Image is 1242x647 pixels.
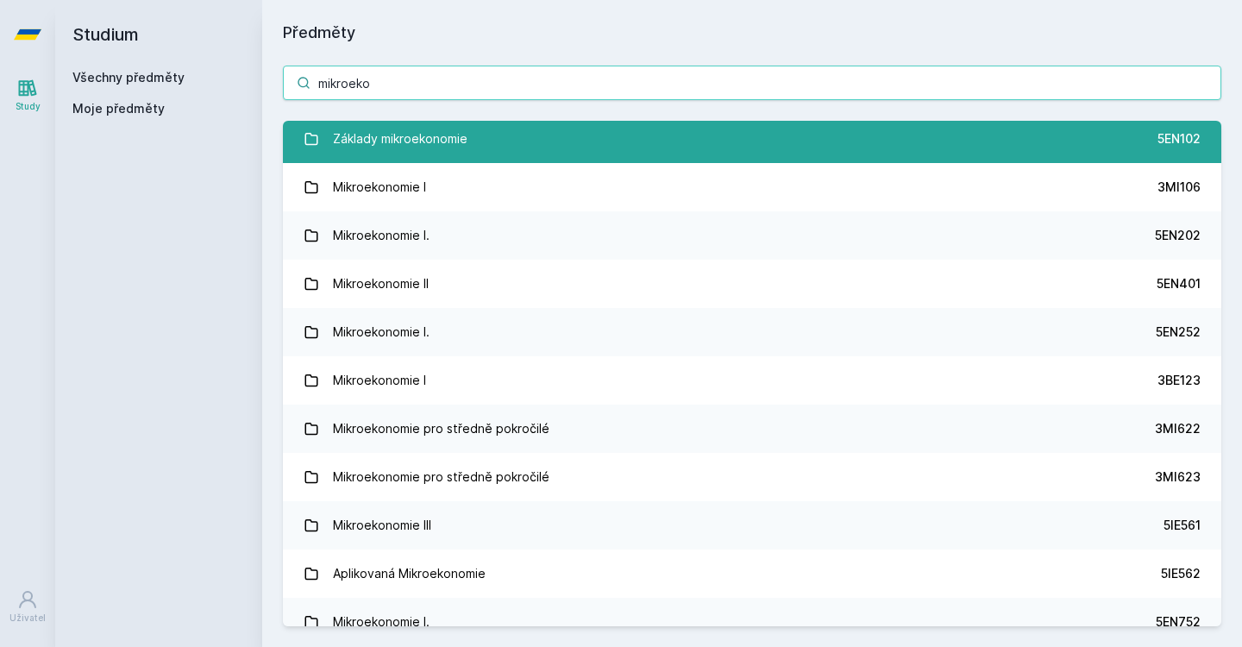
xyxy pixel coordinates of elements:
a: Aplikovaná Mikroekonomie 5IE562 [283,550,1221,598]
a: Uživatel [3,581,52,633]
h1: Předměty [283,21,1221,45]
a: Základy mikroekonomie 5EN102 [283,115,1221,163]
a: Mikroekonomie I. 5EN752 [283,598,1221,646]
span: Moje předměty [72,100,165,117]
div: Uživatel [9,612,46,625]
div: 5EN102 [1157,130,1201,148]
div: Study [16,100,41,113]
div: 3BE123 [1157,372,1201,389]
div: Mikroekonomie pro středně pokročilé [333,411,549,446]
a: Mikroekonomie pro středně pokročilé 3MI623 [283,453,1221,501]
div: Mikroekonomie I. [333,218,430,253]
div: 5IE562 [1161,565,1201,582]
div: 3MI622 [1155,420,1201,437]
div: 5EN252 [1156,323,1201,341]
a: Mikroekonomie III 5IE561 [283,501,1221,550]
div: 5IE561 [1164,517,1201,534]
a: Study [3,69,52,122]
div: Mikroekonomie II [333,267,429,301]
a: Mikroekonomie pro středně pokročilé 3MI622 [283,405,1221,453]
a: Mikroekonomie I 3BE123 [283,356,1221,405]
div: 3MI106 [1157,179,1201,196]
div: Mikroekonomie I. [333,605,430,639]
a: Všechny předměty [72,70,185,85]
a: Mikroekonomie I. 5EN202 [283,211,1221,260]
div: Mikroekonomie pro středně pokročilé [333,460,549,494]
div: Mikroekonomie I [333,363,426,398]
input: Název nebo ident předmětu… [283,66,1221,100]
div: 5EN752 [1156,613,1201,631]
div: Aplikovaná Mikroekonomie [333,556,486,591]
a: Mikroekonomie I. 5EN252 [283,308,1221,356]
div: Mikroekonomie I [333,170,426,204]
div: 5EN202 [1155,227,1201,244]
div: 5EN401 [1157,275,1201,292]
div: 3MI623 [1155,468,1201,486]
div: Mikroekonomie I. [333,315,430,349]
div: Základy mikroekonomie [333,122,467,156]
div: Mikroekonomie III [333,508,431,543]
a: Mikroekonomie II 5EN401 [283,260,1221,308]
a: Mikroekonomie I 3MI106 [283,163,1221,211]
